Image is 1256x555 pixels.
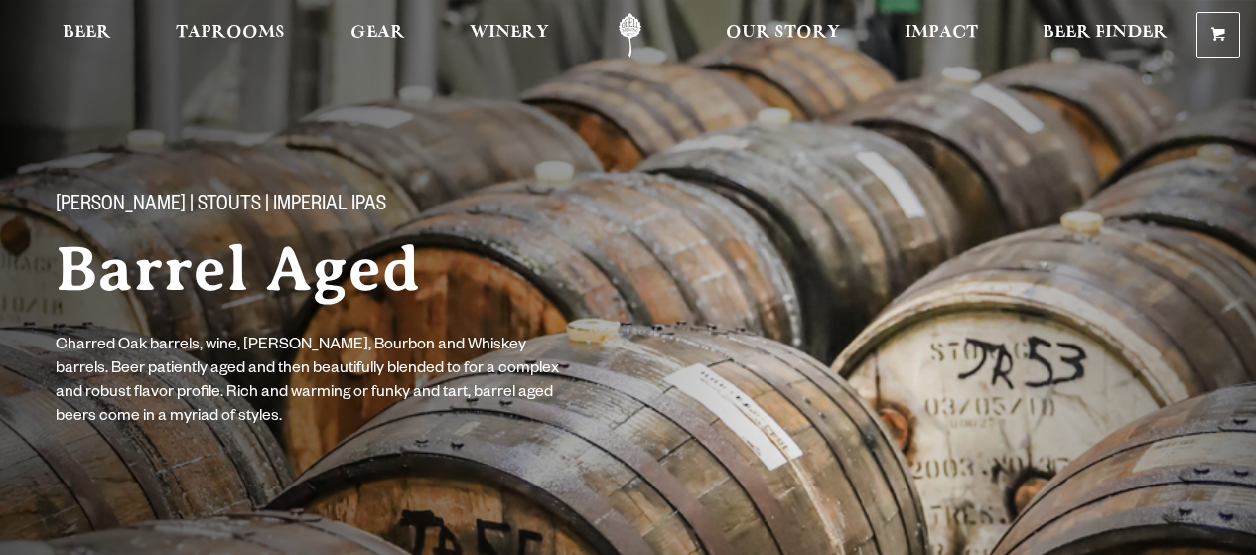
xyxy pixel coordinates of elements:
[713,13,853,58] a: Our Story
[56,335,564,430] p: Charred Oak barrels, wine, [PERSON_NAME], Bourbon and Whiskey barrels. Beer patiently aged and th...
[470,25,549,41] span: Winery
[726,25,840,41] span: Our Story
[593,13,667,58] a: Odell Home
[350,25,405,41] span: Gear
[56,235,675,303] h1: Barrel Aged
[50,13,124,58] a: Beer
[1030,13,1181,58] a: Beer Finder
[892,13,991,58] a: Impact
[457,13,562,58] a: Winery
[163,13,298,58] a: Taprooms
[338,13,418,58] a: Gear
[1043,25,1168,41] span: Beer Finder
[56,194,386,219] span: [PERSON_NAME] | Stouts | Imperial IPAs
[176,25,285,41] span: Taprooms
[63,25,111,41] span: Beer
[905,25,978,41] span: Impact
